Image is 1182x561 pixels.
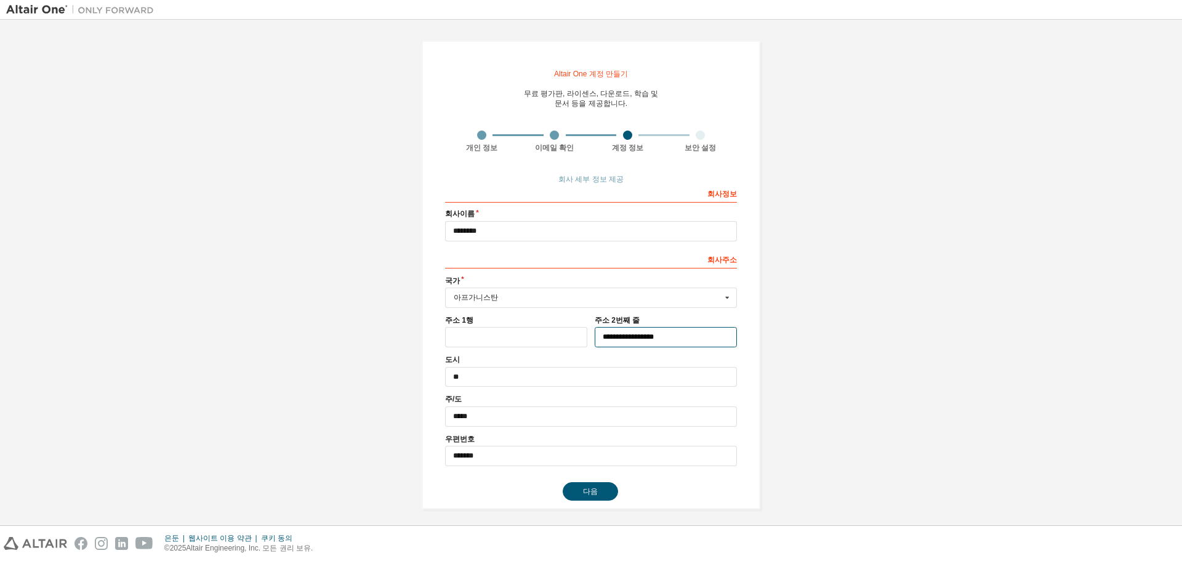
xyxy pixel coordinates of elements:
font: 웹사이트 이용 약관 [188,534,252,543]
font: © [164,544,170,552]
font: 다음 [583,487,598,496]
font: 도시 [445,355,460,364]
img: youtube.svg [135,537,153,550]
font: 이름 [460,209,475,218]
font: 문서 등을 제공합니다. [555,99,627,108]
font: 은둔 [164,534,179,543]
font: 정보 [722,190,737,198]
font: 쿠키 동의 [261,534,292,543]
font: 주소 [722,256,737,264]
font: 주소 1행 [445,316,473,325]
font: 회사 [445,209,460,218]
font: 회사 세부 정보 제공 [558,175,624,184]
button: 다음 [563,482,618,501]
font: Altair One 계정 만들기 [554,70,628,78]
font: Altair Engineering, Inc. 모든 권리 보유. [186,544,313,552]
font: 개인 정보 [466,143,497,152]
font: 2025 [170,544,187,552]
font: 계정 정보 [612,143,643,152]
img: instagram.svg [95,537,108,550]
font: 무료 평가판, 라이센스, 다운로드, 학습 및 [524,89,659,98]
img: linkedin.svg [115,537,128,550]
font: 우편번호 [445,435,475,443]
font: 국가 [445,276,460,285]
img: altair_logo.svg [4,537,67,550]
font: 주소 2번째 줄 [595,316,640,325]
img: facebook.svg [74,537,87,550]
font: 회사 [707,190,722,198]
font: 회사 [707,256,722,264]
font: 보안 설정 [685,143,716,152]
font: 이메일 확인 [535,143,574,152]
font: 아프가니스탄 [454,293,498,302]
img: 알타이르 원 [6,4,160,16]
font: 주/도 [445,395,462,403]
